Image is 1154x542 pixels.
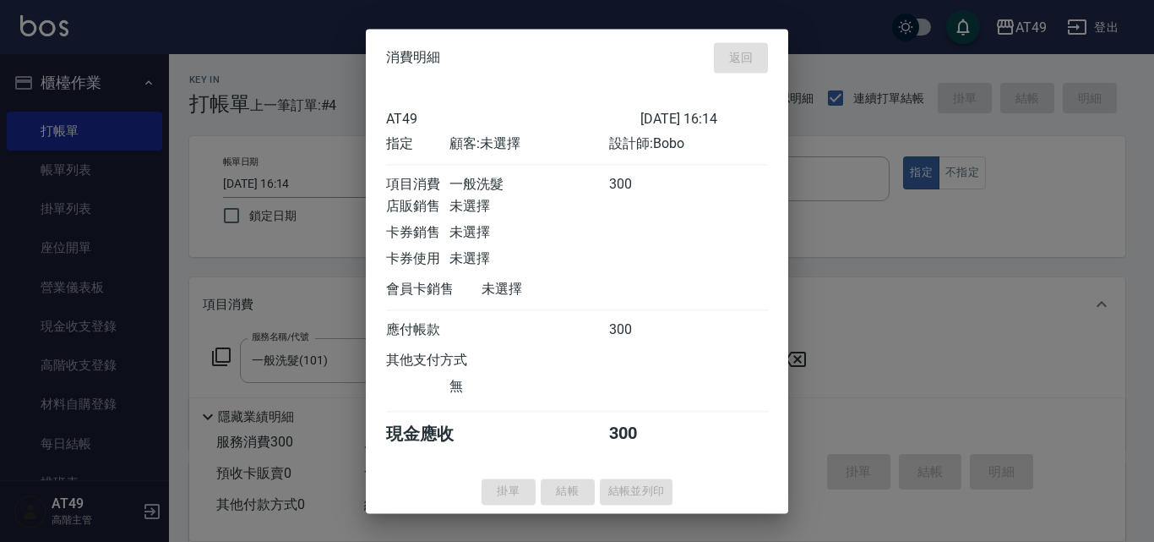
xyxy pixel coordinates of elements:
[449,250,608,268] div: 未選擇
[386,321,449,339] div: 應付帳款
[640,111,768,127] div: [DATE] 16:14
[449,135,608,153] div: 顧客: 未選擇
[449,176,608,194] div: 一般洗髮
[449,224,608,242] div: 未選擇
[386,198,449,216] div: 店販銷售
[386,111,640,127] div: AT49
[609,423,672,446] div: 300
[386,224,449,242] div: 卡券銷售
[609,321,672,339] div: 300
[449,198,608,216] div: 未選擇
[386,250,449,268] div: 卡券使用
[386,352,514,370] div: 其他支付方式
[386,423,482,446] div: 現金應收
[386,49,440,66] span: 消費明細
[386,135,449,153] div: 指定
[449,378,608,396] div: 無
[609,135,768,153] div: 設計師: Bobo
[609,176,672,194] div: 300
[386,176,449,194] div: 項目消費
[386,281,482,298] div: 會員卡銷售
[482,281,640,298] div: 未選擇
